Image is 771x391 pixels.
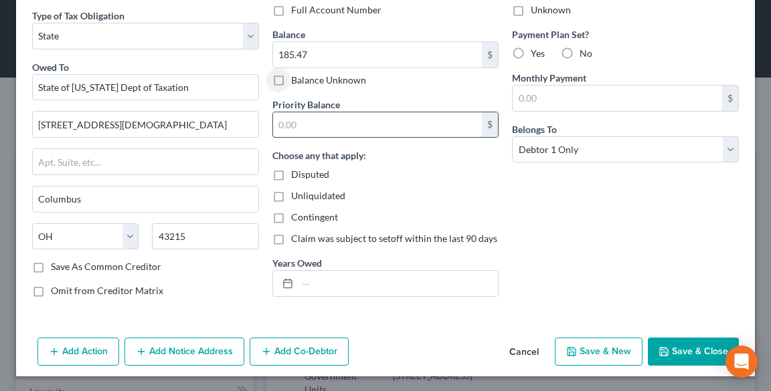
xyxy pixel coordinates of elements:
button: Add Notice Address [124,338,244,366]
label: Balance [272,27,305,41]
span: Disputed [291,168,329,180]
span: Claim was subject to setoff within the last 90 days [291,233,497,244]
input: Search creditor by name... [32,74,259,101]
label: Save As Common Creditor [51,260,161,273]
div: $ [482,42,498,68]
label: Full Account Number [291,3,381,17]
div: Open Intercom Messenger [725,346,758,378]
span: Contingent [291,211,338,223]
input: 0.00 [273,112,483,138]
label: Years Owed [272,256,322,270]
input: -- [298,271,499,296]
input: Enter city... [33,186,258,212]
span: Omit from Creditor Matrix [51,285,163,296]
div: $ [482,112,498,138]
span: Yes [531,47,545,59]
span: Owed To [32,61,69,73]
button: Save & Close [648,338,739,366]
button: Save & New [555,338,642,366]
label: Balance Unknown [291,74,366,87]
div: $ [722,86,738,111]
input: Apt, Suite, etc... [33,149,258,174]
label: Unknown [531,3,571,17]
button: Add Action [37,338,119,366]
button: Cancel [499,339,549,366]
span: Unliquidated [291,190,345,201]
span: No [580,47,592,59]
input: 0.00 [513,86,722,111]
input: 0.00 [273,42,483,68]
label: Payment Plan Set? [512,27,739,41]
label: Choose any that apply: [272,148,366,162]
span: Belongs To [512,124,557,135]
span: Type of Tax Obligation [32,10,124,21]
label: Priority Balance [272,98,340,112]
input: Enter address... [33,112,258,137]
input: Enter zip... [152,223,258,250]
button: Add Co-Debtor [250,338,349,366]
label: Monthly Payment [512,71,586,85]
